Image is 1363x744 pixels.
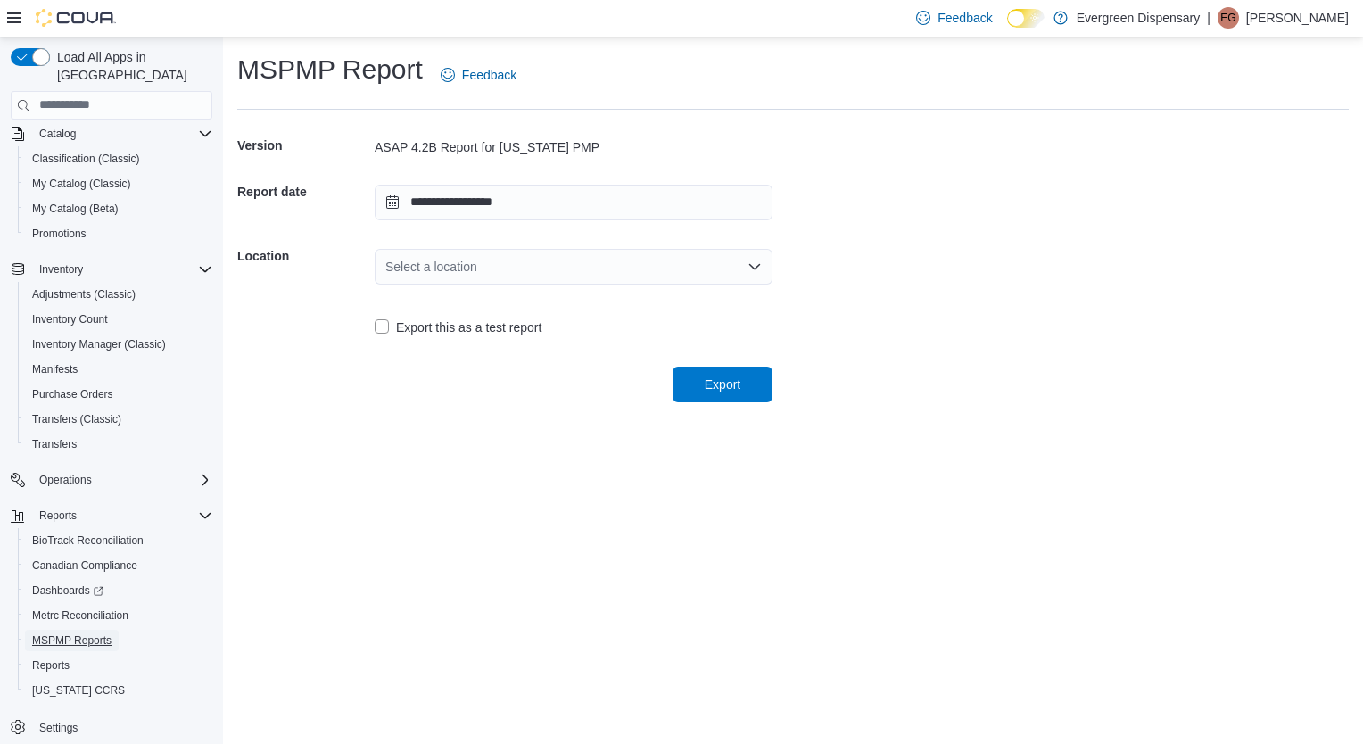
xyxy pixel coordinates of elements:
span: Operations [39,473,92,487]
span: Purchase Orders [25,384,212,405]
span: Inventory Manager (Classic) [25,334,212,355]
span: My Catalog (Beta) [32,202,119,216]
p: [PERSON_NAME] [1246,7,1349,29]
a: Reports [25,655,77,676]
span: Load All Apps in [GEOGRAPHIC_DATA] [50,48,212,84]
span: Promotions [25,223,212,244]
h5: Report date [237,174,371,210]
a: Transfers (Classic) [25,409,128,430]
a: Promotions [25,223,94,244]
span: Canadian Compliance [32,558,137,573]
span: Settings [32,715,212,738]
button: BioTrack Reconciliation [18,528,219,553]
input: Press the down key to open a popover containing a calendar. [375,185,772,220]
button: Manifests [18,357,219,382]
span: MSPMP Reports [25,630,212,651]
button: Catalog [32,123,83,145]
span: Promotions [32,227,87,241]
button: Inventory Count [18,307,219,332]
a: Feedback [434,57,524,93]
button: Promotions [18,221,219,246]
button: Transfers (Classic) [18,407,219,432]
span: Classification (Classic) [32,152,140,166]
a: Dashboards [18,578,219,603]
div: Enos Gee [1218,7,1239,29]
button: MSPMP Reports [18,628,219,653]
a: Classification (Classic) [25,148,147,169]
button: Inventory [4,257,219,282]
span: Inventory Manager (Classic) [32,337,166,351]
span: Classification (Classic) [25,148,212,169]
p: | [1207,7,1210,29]
span: Catalog [32,123,212,145]
a: My Catalog (Classic) [25,173,138,194]
a: Settings [32,717,85,739]
span: Feedback [462,66,516,84]
span: Settings [39,721,78,735]
a: BioTrack Reconciliation [25,530,151,551]
button: [US_STATE] CCRS [18,678,219,703]
span: Feedback [938,9,992,27]
span: Transfers [25,434,212,455]
h5: Version [237,128,371,163]
span: Dashboards [32,583,103,598]
button: Canadian Compliance [18,553,219,578]
span: Inventory Count [25,309,212,330]
div: ASAP 4.2B Report for [US_STATE] PMP [375,138,772,156]
span: MSPMP Reports [32,633,112,648]
span: Inventory Count [32,312,108,327]
span: Transfers (Classic) [32,412,121,426]
button: Purchase Orders [18,382,219,407]
span: Reports [39,508,77,523]
input: Accessible screen reader label [385,256,387,277]
a: Transfers [25,434,84,455]
a: Metrc Reconciliation [25,605,136,626]
span: Reports [25,655,212,676]
span: Reports [32,658,70,673]
button: Reports [32,505,84,526]
a: Adjustments (Classic) [25,284,143,305]
span: Inventory [39,262,83,277]
span: Reports [32,505,212,526]
button: My Catalog (Classic) [18,171,219,196]
span: Canadian Compliance [25,555,212,576]
span: Catalog [39,127,76,141]
button: Reports [4,503,219,528]
button: My Catalog (Beta) [18,196,219,221]
span: Adjustments (Classic) [25,284,212,305]
span: My Catalog (Beta) [25,198,212,219]
button: Export [673,367,772,402]
a: [US_STATE] CCRS [25,680,132,701]
a: Canadian Compliance [25,555,145,576]
button: Catalog [4,121,219,146]
button: Adjustments (Classic) [18,282,219,307]
span: BioTrack Reconciliation [25,530,212,551]
span: My Catalog (Classic) [25,173,212,194]
span: BioTrack Reconciliation [32,533,144,548]
span: Adjustments (Classic) [32,287,136,302]
label: Export this as a test report [375,317,541,338]
button: Inventory Manager (Classic) [18,332,219,357]
span: Inventory [32,259,212,280]
a: Manifests [25,359,85,380]
button: Classification (Classic) [18,146,219,171]
span: Manifests [25,359,212,380]
span: Metrc Reconciliation [32,608,128,623]
p: Evergreen Dispensary [1077,7,1201,29]
span: Dark Mode [1007,28,1008,29]
span: Export [705,376,740,393]
h1: MSPMP Report [237,52,423,87]
span: EG [1220,7,1235,29]
span: Purchase Orders [32,387,113,401]
button: Open list of options [748,260,762,274]
span: Operations [32,469,212,491]
span: Metrc Reconciliation [25,605,212,626]
button: Metrc Reconciliation [18,603,219,628]
input: Dark Mode [1007,9,1045,28]
button: Operations [4,467,219,492]
a: Purchase Orders [25,384,120,405]
span: Washington CCRS [25,680,212,701]
a: My Catalog (Beta) [25,198,126,219]
span: Transfers (Classic) [25,409,212,430]
button: Reports [18,653,219,678]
